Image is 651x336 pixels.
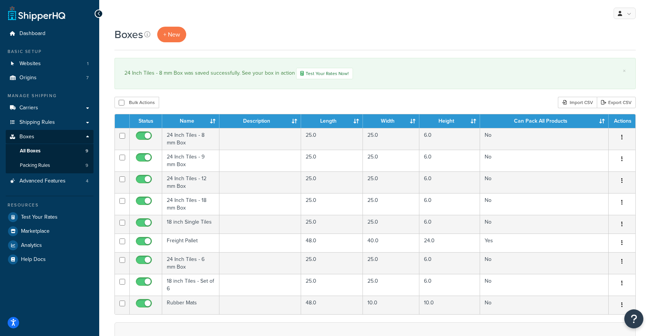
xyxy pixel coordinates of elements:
[114,27,143,42] h1: Boxes
[162,215,219,234] td: 18 inch Single Tiles
[480,234,609,252] td: Yes
[6,238,93,252] a: Analytics
[301,234,363,252] td: 48.0
[419,296,480,314] td: 10.0
[480,150,609,171] td: No
[20,162,50,169] span: Packing Rules
[480,171,609,193] td: No
[480,114,609,128] th: Can Pack All Products : activate to sort column ascending
[419,234,480,252] td: 24.0
[21,228,50,235] span: Marketplace
[21,214,58,221] span: Test Your Rates
[6,48,93,55] div: Basic Setup
[19,30,45,37] span: Dashboard
[363,114,420,128] th: Width : activate to sort column ascending
[6,93,93,99] div: Manage Shipping
[162,234,219,252] td: Freight Pallet
[419,215,480,234] td: 6.0
[6,130,93,144] a: Boxes
[363,252,420,274] td: 25.0
[6,144,93,158] a: All Boxes 9
[6,210,93,224] li: Test Your Rates
[19,178,66,184] span: Advanced Features
[162,193,219,215] td: 24 Inch Tiles - 18 mm Box
[609,114,635,128] th: Actions
[480,296,609,314] td: No
[624,309,643,328] button: Open Resource Center
[301,114,363,128] th: Length : activate to sort column ascending
[301,128,363,150] td: 25.0
[20,148,40,154] span: All Boxes
[296,68,353,79] a: Test Your Rates Now!
[19,61,41,67] span: Websites
[19,105,38,111] span: Carriers
[301,296,363,314] td: 48.0
[363,150,420,171] td: 25.0
[87,61,89,67] span: 1
[6,130,93,173] li: Boxes
[162,252,219,274] td: 24 Inch Tiles - 6 mm Box
[363,193,420,215] td: 25.0
[6,224,93,238] a: Marketplace
[301,150,363,171] td: 25.0
[19,119,55,126] span: Shipping Rules
[419,150,480,171] td: 6.0
[6,144,93,158] li: All Boxes
[162,150,219,171] td: 24 Inch Tiles - 9 mm Box
[480,274,609,296] td: No
[301,274,363,296] td: 25.0
[162,171,219,193] td: 24 Inch Tiles - 12 mm Box
[86,178,89,184] span: 4
[6,115,93,130] a: Shipping Rules
[6,158,93,173] li: Packing Rules
[6,101,93,115] a: Carriers
[21,242,42,249] span: Analytics
[6,27,93,41] a: Dashboard
[419,193,480,215] td: 6.0
[6,174,93,188] li: Advanced Features
[219,114,301,128] th: Description : activate to sort column ascending
[163,30,180,39] span: + New
[558,97,597,108] div: Import CSV
[363,128,420,150] td: 25.0
[419,274,480,296] td: 6.0
[162,274,219,296] td: 18 inch Tiles - Set of 6
[419,252,480,274] td: 6.0
[6,202,93,208] div: Resources
[124,68,626,79] div: 24 Inch Tiles - 8 mm Box was saved successfully. See your box in action
[480,252,609,274] td: No
[363,274,420,296] td: 25.0
[6,253,93,266] a: Help Docs
[301,171,363,193] td: 25.0
[597,97,636,108] a: Export CSV
[86,75,89,81] span: 7
[162,128,219,150] td: 24 Inch Tiles - 8 mm Box
[480,128,609,150] td: No
[480,193,609,215] td: No
[85,148,88,154] span: 9
[6,57,93,71] a: Websites 1
[21,256,46,263] span: Help Docs
[363,215,420,234] td: 25.0
[19,134,34,140] span: Boxes
[85,162,88,169] span: 9
[363,234,420,252] td: 40.0
[130,114,162,128] th: Status
[363,171,420,193] td: 25.0
[157,27,186,42] a: + New
[114,97,159,108] button: Bulk Actions
[363,296,420,314] td: 10.0
[6,174,93,188] a: Advanced Features 4
[419,171,480,193] td: 6.0
[301,252,363,274] td: 25.0
[6,57,93,71] li: Websites
[6,71,93,85] li: Origins
[19,75,37,81] span: Origins
[480,215,609,234] td: No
